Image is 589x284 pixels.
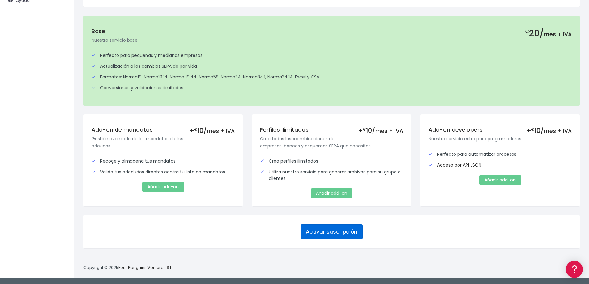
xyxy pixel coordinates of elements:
[6,165,117,176] button: Contáctanos
[6,158,117,167] a: API
[358,127,403,134] div: + 10/
[260,135,403,149] p: Crea todas lasccombinaciones de empresas, bancos y esquemas SEPA que necesites
[375,127,403,135] span: mes + IVA
[92,28,572,35] h5: Base
[260,169,403,182] div: Utiliza nuestro servicio para generar archivos para su grupo o clientes
[531,127,534,132] small: €
[544,127,572,135] span: mes + IVA
[6,43,117,49] div: Información general
[6,97,117,107] a: Videotutoriales
[6,107,117,117] a: Perfiles de empresas
[6,68,117,74] div: Convertir ficheros
[6,88,117,97] a: Problemas habituales
[92,74,572,80] div: Formatos: Norma19, Norma19.14, Norma 19.44, Norma58, Norma34, Norma34.1, Norma34.14, Excel y CSV
[311,188,352,198] a: Añadir add-on
[92,52,572,59] div: Perfecto para pequeñas y medianas empresas
[363,127,366,132] small: €
[207,127,235,135] span: mes + IVA
[85,178,119,184] a: POWERED BY ENCHANT
[429,135,572,142] p: Nuestro servicio extra para programadores
[6,133,117,142] a: General
[92,63,572,70] div: Actualización a los cambios SEPA de por vida
[437,162,481,168] a: Acceso por API JSON
[92,158,235,164] div: Recoge y almacena tus mandatos
[429,151,572,158] div: Perfecto para automatizar procesos
[194,127,197,132] small: €
[92,85,572,91] div: Conversiones y validaciones ilimitadas
[429,127,572,133] h5: Add-on developers
[527,127,572,134] div: + 10/
[92,37,572,44] p: Nuestro servicio base
[525,28,572,39] h2: 20/
[544,31,572,38] span: mes + IVA
[118,265,173,270] a: Four Penguins Ventures S.L.
[92,169,235,175] div: Valida tus adedudos directos contra tu lista de mandatos
[6,78,117,88] a: Formatos
[92,135,235,149] p: Gestión avanzada de los mandatos de tus adeudos
[83,265,173,271] p: Copyright © 2025 .
[142,182,184,192] a: Añadir add-on
[479,175,521,185] a: Añadir add-on
[92,127,235,133] h5: Add-on de mandatos
[260,158,403,164] div: Crea perfiles ilimitados
[525,28,529,35] small: €
[6,148,117,154] div: Programadores
[6,53,117,62] a: Información general
[190,127,235,134] div: + 10/
[260,127,403,133] h5: Perfiles ilimitados
[301,224,363,239] button: Activar suscripción
[6,123,117,129] div: Facturación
